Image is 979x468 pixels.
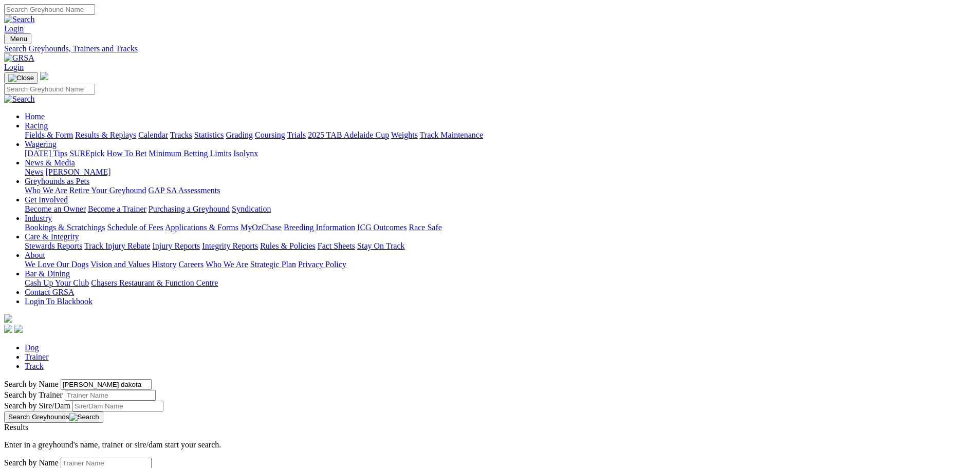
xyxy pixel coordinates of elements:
a: Results & Replays [75,130,136,139]
div: About [25,260,975,269]
a: Minimum Betting Limits [149,149,231,158]
a: Contact GRSA [25,288,74,296]
div: Care & Integrity [25,241,975,251]
label: Search by Trainer [4,390,63,399]
a: Cash Up Your Club [25,278,89,287]
img: Search [4,95,35,104]
a: Get Involved [25,195,68,204]
div: Results [4,423,975,432]
a: Strategic Plan [250,260,296,269]
a: How To Bet [107,149,147,158]
input: Search by Sire/Dam name [72,401,163,411]
a: SUREpick [69,149,104,158]
a: Stay On Track [357,241,404,250]
input: Search by Greyhound name [61,379,152,390]
img: GRSA [4,53,34,63]
a: Track Injury Rebate [84,241,150,250]
img: Close [8,74,34,82]
a: MyOzChase [241,223,282,232]
img: Search [69,413,99,421]
button: Search Greyhounds [4,411,103,423]
a: Retire Your Greyhound [69,186,146,195]
a: Tracks [170,130,192,139]
a: Track [25,362,44,370]
a: Fact Sheets [318,241,355,250]
a: Racing [25,121,48,130]
div: Wagering [25,149,975,158]
input: Search [4,84,95,95]
a: GAP SA Assessments [149,186,220,195]
button: Toggle navigation [4,72,38,84]
a: News & Media [25,158,75,167]
a: Coursing [255,130,285,139]
a: Search Greyhounds, Trainers and Tracks [4,44,975,53]
a: Bookings & Scratchings [25,223,105,232]
a: Dog [25,343,39,352]
div: Industry [25,223,975,232]
a: Grading [226,130,253,139]
a: Chasers Restaurant & Function Centre [91,278,218,287]
div: Get Involved [25,204,975,214]
a: Become a Trainer [88,204,146,213]
a: Industry [25,214,52,222]
p: Enter in a greyhound's name, trainer or sire/dam start your search. [4,440,975,450]
span: Menu [10,35,27,43]
a: Bar & Dining [25,269,70,278]
label: Search by Name [4,458,59,467]
a: About [25,251,45,259]
a: Weights [391,130,418,139]
a: Stewards Reports [25,241,82,250]
a: ICG Outcomes [357,223,407,232]
a: Fields & Form [25,130,73,139]
a: Purchasing a Greyhound [149,204,230,213]
a: Careers [178,260,204,269]
a: Track Maintenance [420,130,483,139]
a: Care & Integrity [25,232,79,241]
div: Greyhounds as Pets [25,186,975,195]
img: logo-grsa-white.png [4,314,12,323]
a: Calendar [138,130,168,139]
img: Search [4,15,35,24]
input: Search [4,4,95,15]
a: Vision and Values [90,260,150,269]
a: Syndication [232,204,271,213]
img: twitter.svg [14,325,23,333]
label: Search by Name [4,380,59,388]
a: Injury Reports [152,241,200,250]
a: [PERSON_NAME] [45,167,110,176]
a: 2025 TAB Adelaide Cup [308,130,389,139]
a: Greyhounds as Pets [25,177,89,185]
a: We Love Our Dogs [25,260,88,269]
a: Login [4,63,24,71]
a: Login To Blackbook [25,297,93,306]
div: Racing [25,130,975,140]
a: Applications & Forms [165,223,238,232]
a: Isolynx [233,149,258,158]
a: Trainer [25,352,49,361]
div: News & Media [25,167,975,177]
a: Rules & Policies [260,241,316,250]
a: Home [25,112,45,121]
a: News [25,167,43,176]
a: Who We Are [206,260,248,269]
a: Integrity Reports [202,241,258,250]
input: Search by Trainer name [65,390,156,401]
label: Search by Sire/Dam [4,401,70,410]
a: History [152,260,176,269]
a: Login [4,24,24,33]
a: Wagering [25,140,57,148]
a: Breeding Information [284,223,355,232]
a: Race Safe [409,223,441,232]
a: Privacy Policy [298,260,346,269]
div: Bar & Dining [25,278,975,288]
a: Schedule of Fees [107,223,163,232]
a: Who We Are [25,186,67,195]
a: [DATE] Tips [25,149,67,158]
img: facebook.svg [4,325,12,333]
button: Toggle navigation [4,33,31,44]
a: Statistics [194,130,224,139]
img: logo-grsa-white.png [40,72,48,80]
a: Trials [287,130,306,139]
a: Become an Owner [25,204,86,213]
